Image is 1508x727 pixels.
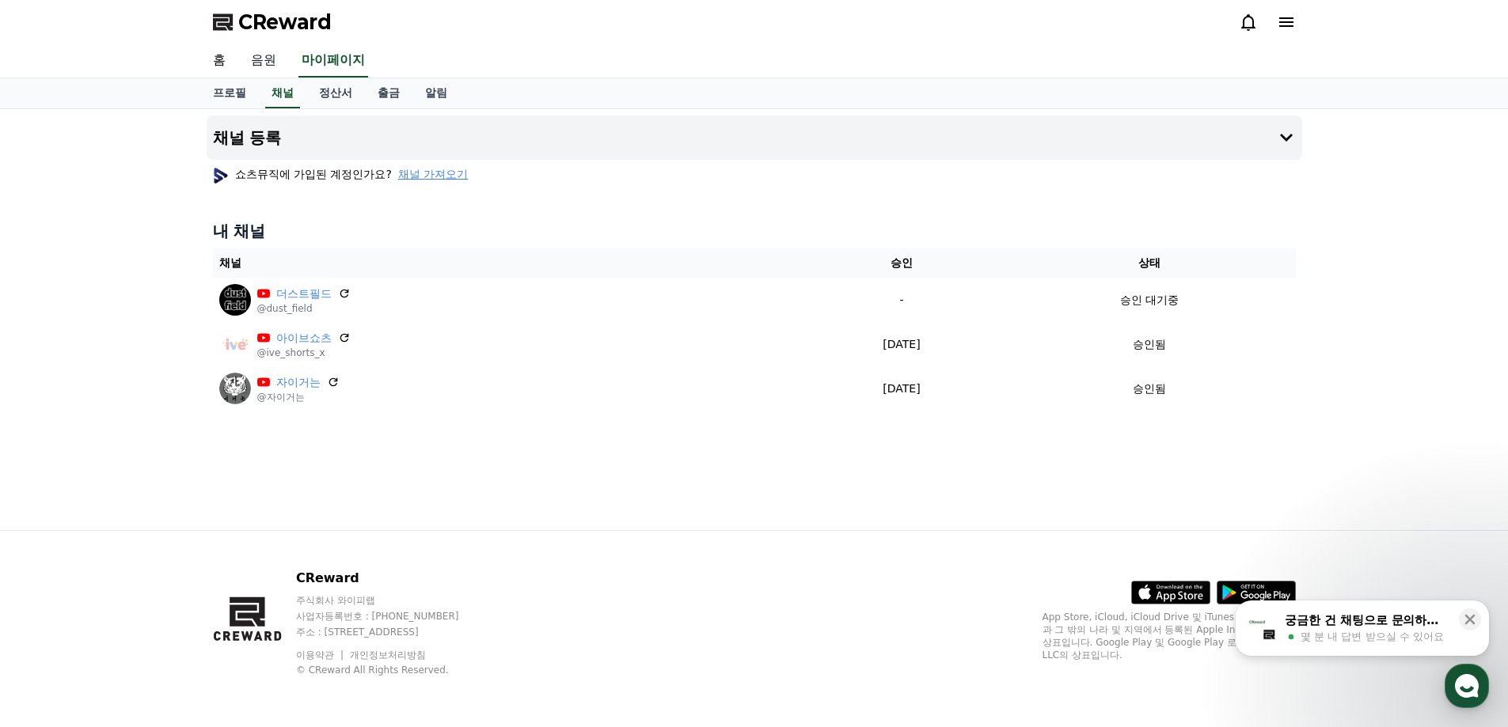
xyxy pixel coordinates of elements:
p: @자이거는 [257,391,340,403]
a: 아이브쇼츠 [276,330,332,346]
p: © CReward All Rights Reserved. [296,664,489,676]
button: 채널 가져오기 [398,166,468,182]
a: 개인정보처리방침 [350,649,426,661]
a: 자이거는 [276,374,321,391]
p: 사업자등록번호 : [PHONE_NUMBER] [296,610,489,623]
p: 쇼츠뮤직에 가입된 계정인가요? [213,166,469,182]
a: 대화 [104,502,204,541]
img: profile [213,168,229,184]
p: App Store, iCloud, iCloud Drive 및 iTunes Store는 미국과 그 밖의 나라 및 지역에서 등록된 Apple Inc.의 서비스 상표입니다. Goo... [1043,611,1296,661]
h4: 채널 등록 [213,129,282,146]
a: 마이페이지 [298,44,368,78]
a: 프로필 [200,78,259,108]
span: CReward [238,9,332,35]
a: 이용약관 [296,649,346,661]
th: 승인 [800,248,1004,278]
a: 채널 [265,78,300,108]
a: 출금 [365,78,412,108]
p: 승인됨 [1133,381,1166,397]
a: CReward [213,9,332,35]
p: CReward [296,569,489,588]
a: 음원 [238,44,289,78]
p: @ive_shorts_x [257,346,351,359]
a: 정산서 [306,78,365,108]
p: 승인 대기중 [1120,292,1179,309]
a: 설정 [204,502,304,541]
img: 자이거는 [219,373,251,404]
th: 상태 [1004,248,1296,278]
p: 주식회사 와이피랩 [296,594,489,607]
img: 아이브쇼츠 [219,328,251,360]
a: 알림 [412,78,460,108]
span: 홈 [50,525,59,538]
button: 채널 등록 [207,115,1302,160]
a: 더스트필드 [276,286,332,302]
h4: 내 채널 [213,220,1296,242]
p: 주소 : [STREET_ADDRESS] [296,626,489,638]
img: 더스트필드 [219,284,251,316]
a: 홈 [5,502,104,541]
a: 홈 [200,44,238,78]
p: [DATE] [806,381,997,397]
p: 승인됨 [1133,336,1166,353]
span: 대화 [145,526,164,539]
p: [DATE] [806,336,997,353]
span: 설정 [245,525,264,538]
th: 채널 [213,248,800,278]
p: @dust_field [257,302,351,315]
p: - [806,292,997,309]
